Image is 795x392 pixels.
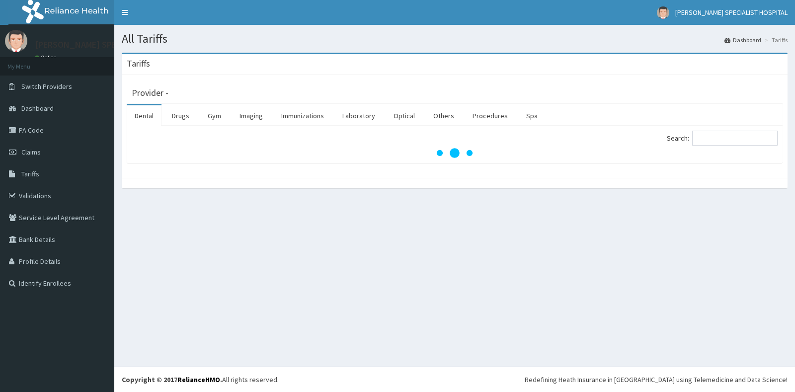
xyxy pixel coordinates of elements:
[386,105,423,126] a: Optical
[692,131,778,146] input: Search:
[465,105,516,126] a: Procedures
[762,36,788,44] li: Tariffs
[5,30,27,52] img: User Image
[334,105,383,126] a: Laboratory
[21,148,41,157] span: Claims
[667,131,778,146] label: Search:
[200,105,229,126] a: Gym
[21,169,39,178] span: Tariffs
[273,105,332,126] a: Immunizations
[724,36,761,44] a: Dashboard
[21,104,54,113] span: Dashboard
[232,105,271,126] a: Imaging
[132,88,168,97] h3: Provider -
[675,8,788,17] span: [PERSON_NAME] SPECIALIST HOSPITAL
[122,32,788,45] h1: All Tariffs
[21,82,72,91] span: Switch Providers
[525,375,788,385] div: Redefining Heath Insurance in [GEOGRAPHIC_DATA] using Telemedicine and Data Science!
[435,133,475,173] svg: audio-loading
[122,375,222,384] strong: Copyright © 2017 .
[114,367,795,392] footer: All rights reserved.
[518,105,546,126] a: Spa
[127,105,161,126] a: Dental
[164,105,197,126] a: Drugs
[657,6,669,19] img: User Image
[177,375,220,384] a: RelianceHMO
[35,40,187,49] p: [PERSON_NAME] SPECIALIST HOSPITAL
[127,59,150,68] h3: Tariffs
[425,105,462,126] a: Others
[35,54,59,61] a: Online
